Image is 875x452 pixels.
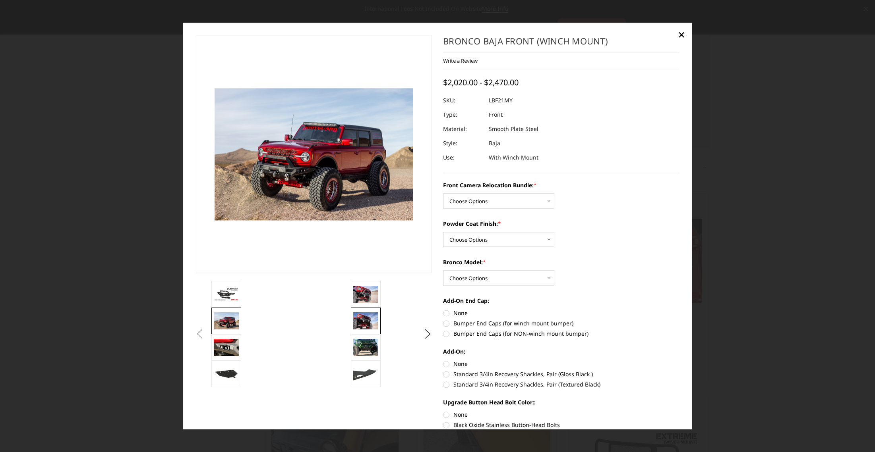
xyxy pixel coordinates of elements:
[489,150,538,165] dd: With Winch Mount
[443,181,679,189] label: Front Camera Relocation Bundle:
[489,122,538,136] dd: Smooth Plate Steel
[353,367,378,381] img: Bolt-on end cap. Widens your Bronco bumper to match the factory fender flares.
[443,370,679,378] label: Standard 3/4in Recovery Shackles, Pair (Gloss Black )
[443,219,679,228] label: Powder Coat Finish:
[443,150,483,165] dt: Use:
[443,77,519,88] span: $2,020.00 - $2,470.00
[489,108,503,122] dd: Front
[214,287,239,301] img: Bodyguard Ford Bronco
[443,410,679,419] label: None
[678,26,685,43] span: ×
[443,35,679,53] h1: Bronco Baja Front (winch mount)
[353,313,378,329] img: Bronco Baja Front (winch mount)
[443,309,679,317] label: None
[353,286,378,303] img: Bronco Baja Front (winch mount)
[353,339,378,356] img: Bronco Baja Front (winch mount)
[443,398,679,406] label: Upgrade Button Head Bolt Color::
[443,108,483,122] dt: Type:
[196,35,432,273] a: Bodyguard Ford Bronco
[443,57,478,64] a: Write a Review
[489,136,500,150] dd: Baja
[443,122,483,136] dt: Material:
[443,296,679,305] label: Add-On End Cap:
[675,29,688,41] a: Close
[214,339,239,356] img: Relocates Front Parking Sensors & Accepts Rigid LED Lights Ignite Series
[443,380,679,389] label: Standard 3/4in Recovery Shackles, Pair (Textured Black)
[443,136,483,150] dt: Style:
[489,93,513,108] dd: LBF21MY
[443,93,483,108] dt: SKU:
[443,421,679,429] label: Black Oxide Stainless Button-Head Bolts
[443,258,679,266] label: Bronco Model:
[443,319,679,327] label: Bumper End Caps (for winch mount bumper)
[443,329,679,338] label: Bumper End Caps (for NON-winch mount bumper)
[214,367,239,381] img: Reinforced Steel Bolt-On Skid Plate, included with all purchases
[422,328,434,340] button: Next
[443,347,679,356] label: Add-On:
[214,313,239,329] img: Bronco Baja Front (winch mount)
[443,360,679,368] label: None
[194,328,206,340] button: Previous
